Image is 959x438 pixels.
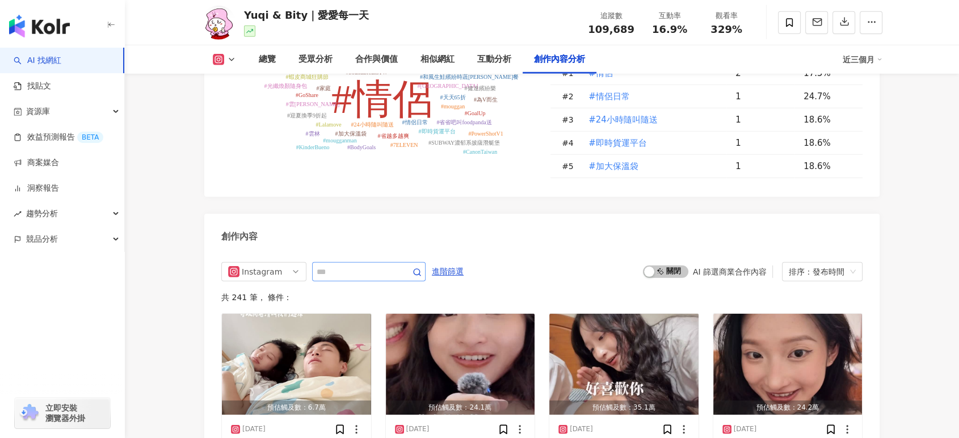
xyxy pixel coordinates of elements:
[648,10,691,22] div: 互動率
[549,401,699,415] div: 預估觸及數：35.1萬
[693,267,767,276] div: AI 篩選商業合作內容
[735,160,794,172] div: 1
[296,92,319,98] tspan: #GoShare
[420,74,519,80] tspan: #和風生鮭繽紛時蔬[PERSON_NAME]餐
[386,314,535,415] button: 預估觸及數：24.1萬
[26,99,50,124] span: 資源庫
[843,50,882,69] div: 近三個月
[588,160,638,172] span: #加大保溫袋
[222,401,371,415] div: 預估觸及數：6.7萬
[221,293,863,302] div: 共 241 筆 ， 條件：
[549,314,699,415] img: post-image
[789,263,846,281] div: 排序：發布時間
[588,90,630,103] span: #情侶日常
[351,121,394,128] tspan: #24小時隨叫隨送
[306,130,320,137] tspan: #雲林
[14,210,22,218] span: rise
[242,424,266,434] div: [DATE]
[419,128,456,134] tspan: #即時貨運平台
[549,314,699,415] button: 預估觸及數：35.1萬
[588,10,634,22] div: 追蹤數
[794,108,863,132] td: 18.6%
[287,112,327,119] tspan: #迎夏換季9折起
[390,142,418,148] tspan: #7ELEVEN
[562,113,579,126] div: # 3
[468,130,503,137] tspan: #PowerShotV1
[259,53,276,66] div: 總覽
[465,110,486,116] tspan: #GoalUp
[735,113,794,126] div: 1
[331,77,434,122] tspan: #情侶
[420,53,455,66] div: 相似網紅
[286,74,329,80] tspan: #蝦皮商城狂購節
[14,55,61,66] a: searchAI 找網紅
[14,132,103,143] a: 效益預測報告BETA
[562,137,579,149] div: # 4
[386,314,535,415] img: post-image
[735,137,794,149] div: 1
[14,81,51,92] a: 找貼文
[588,23,634,35] span: 109,689
[355,53,398,66] div: 合作與價值
[579,155,726,178] td: #加大保溫袋
[432,263,464,281] span: 進階篩選
[794,132,863,155] td: 18.6%
[710,24,742,35] span: 329%
[428,140,500,146] tspan: #SUBWAY濃郁系披薩潛艇堡
[804,160,851,172] div: 18.6%
[45,403,85,423] span: 立即安裝 瀏覽器外掛
[463,149,497,155] tspan: #CanonTaiwan
[804,90,851,103] div: 24.7%
[347,144,376,150] tspan: #BodyGoals
[713,314,863,415] img: post-image
[15,398,110,428] a: chrome extension立即安裝 瀏覽器外掛
[14,157,59,169] a: 商案媒合
[588,137,647,149] span: #即時貨運平台
[441,103,465,109] tspan: #mouggan
[588,155,639,178] button: #加大保溫袋
[440,94,466,100] tspan: #天天65折
[474,96,498,103] tspan: #為V而生
[14,183,59,194] a: 洞察報告
[18,404,40,422] img: chrome extension
[734,424,757,434] div: [DATE]
[570,424,593,434] div: [DATE]
[317,85,331,91] tspan: #家庭
[562,90,579,103] div: # 2
[335,130,367,137] tspan: #加大保溫袋
[26,201,58,226] span: 趨勢分析
[588,132,647,154] button: #即時貨運平台
[402,119,428,125] tspan: #情侶日常
[436,119,491,125] tspan: #省省吧叫foodpanda送
[286,101,339,107] tspan: #雲[PERSON_NAME]
[201,6,235,40] img: KOL Avatar
[579,108,726,132] td: #24小時隨叫隨送
[713,401,863,415] div: 預估觸及數：24.2萬
[221,230,258,243] div: 創作內容
[244,8,369,22] div: Yuqi & Bity｜愛愛每一天
[222,314,371,415] img: post-image
[378,133,409,139] tspan: #省越多越爽
[794,85,863,108] td: 24.7%
[588,113,658,126] span: #24小時隨叫隨送
[588,108,658,131] button: #24小時隨叫隨送
[804,113,851,126] div: 18.6%
[323,137,356,144] tspan: #mougganman
[222,314,371,415] button: 預估觸及數：6.7萬
[406,424,430,434] div: [DATE]
[296,144,330,150] tspan: #KinderBueno
[9,15,70,37] img: logo
[804,137,851,149] div: 18.6%
[264,83,307,89] tspan: #光纖煥顏隨身包
[713,314,863,415] button: 預估觸及數：24.2萬
[562,160,579,172] div: # 5
[579,85,726,108] td: #情侶日常
[652,24,687,35] span: 16.9%
[705,10,748,22] div: 觀看率
[735,90,794,103] div: 1
[477,53,511,66] div: 互動分析
[794,155,863,178] td: 18.6%
[418,83,478,89] tspan: #[GEOGRAPHIC_DATA]
[242,263,279,281] div: Instagram
[588,85,630,108] button: #情侶日常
